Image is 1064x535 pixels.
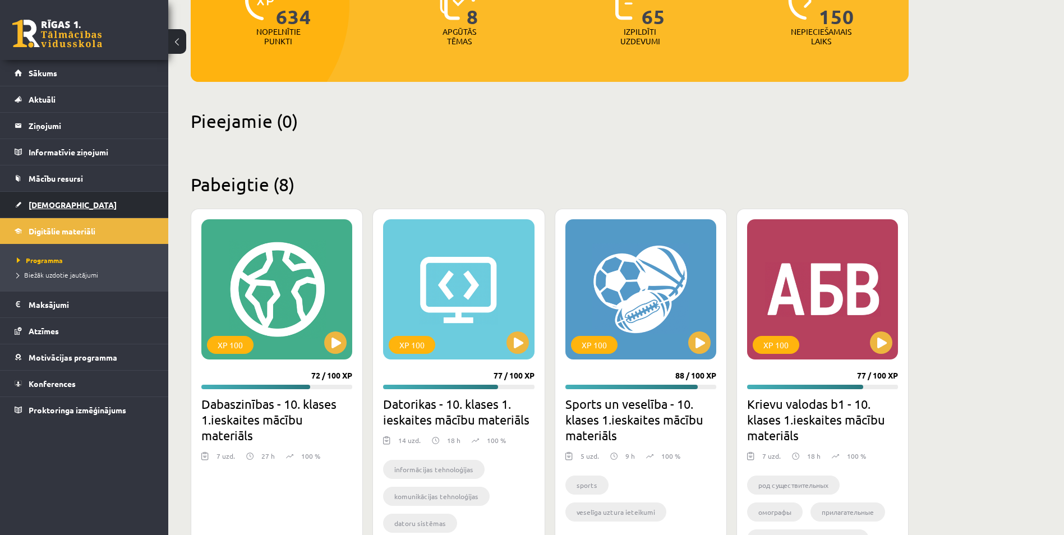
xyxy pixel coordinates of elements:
[15,192,154,218] a: [DEMOGRAPHIC_DATA]
[191,110,909,132] h2: Pieejamie (0)
[29,379,76,389] span: Konferences
[29,292,154,317] legend: Maksājumi
[753,336,799,354] div: XP 100
[15,344,154,370] a: Motivācijas programma
[810,502,885,522] li: прилагательные
[487,435,506,445] p: 100 %
[17,255,157,265] a: Programma
[15,218,154,244] a: Digitālie materiāli
[437,27,481,46] p: Apgūtās tēmas
[383,487,490,506] li: komunikācijas tehnoloģijas
[15,113,154,139] a: Ziņojumi
[301,451,320,461] p: 100 %
[747,396,898,443] h2: Krievu valodas b1 - 10. klases 1.ieskaites mācību materiāls
[15,318,154,344] a: Atzīmes
[201,396,352,443] h2: Dabaszinības - 10. klases 1.ieskaites mācību materiāls
[15,60,154,86] a: Sākums
[747,502,803,522] li: омографы
[565,476,609,495] li: sports
[807,451,821,461] p: 18 h
[747,476,840,495] li: род существительных
[29,352,117,362] span: Motivācijas programma
[383,396,534,427] h2: Datorikas - 10. klases 1. ieskaites mācību materiāls
[29,405,126,415] span: Proktoringa izmēģinājums
[565,396,716,443] h2: Sports un veselība - 10. klases 1.ieskaites mācību materiāls
[15,86,154,112] a: Aktuāli
[625,451,635,461] p: 9 h
[256,27,301,46] p: Nopelnītie punkti
[383,514,457,533] li: datoru sistēmas
[29,94,56,104] span: Aktuāli
[618,27,662,46] p: Izpildīti uzdevumi
[17,270,98,279] span: Biežāk uzdotie jautājumi
[15,292,154,317] a: Maksājumi
[571,336,618,354] div: XP 100
[29,173,83,183] span: Mācību resursi
[29,326,59,336] span: Atzīmes
[29,139,154,165] legend: Informatīvie ziņojumi
[12,20,102,48] a: Rīgas 1. Tālmācības vidusskola
[15,397,154,423] a: Proktoringa izmēģinājums
[15,165,154,191] a: Mācību resursi
[447,435,460,445] p: 18 h
[29,68,57,78] span: Sākums
[383,460,485,479] li: informācijas tehnoloģijas
[15,139,154,165] a: Informatīvie ziņojumi
[847,451,866,461] p: 100 %
[581,451,599,468] div: 5 uzd.
[29,200,117,210] span: [DEMOGRAPHIC_DATA]
[17,270,157,280] a: Biežāk uzdotie jautājumi
[29,226,95,236] span: Digitālie materiāli
[661,451,680,461] p: 100 %
[762,451,781,468] div: 7 uzd.
[565,502,666,522] li: veselīga uztura ieteikumi
[191,173,909,195] h2: Pabeigtie (8)
[261,451,275,461] p: 27 h
[398,435,421,452] div: 14 uzd.
[207,336,254,354] div: XP 100
[791,27,851,46] p: Nepieciešamais laiks
[389,336,435,354] div: XP 100
[29,113,154,139] legend: Ziņojumi
[17,256,63,265] span: Programma
[217,451,235,468] div: 7 uzd.
[15,371,154,396] a: Konferences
